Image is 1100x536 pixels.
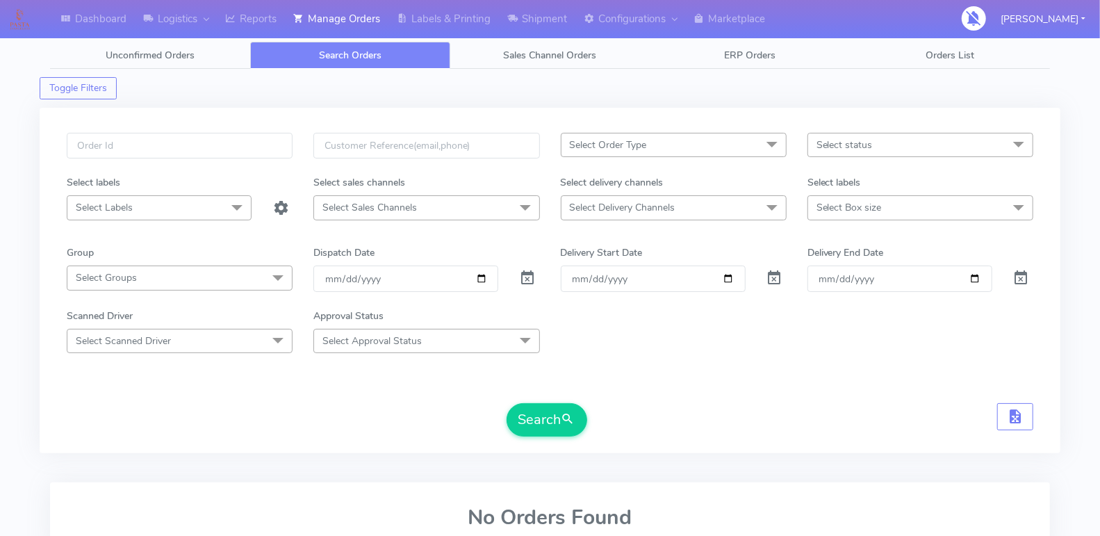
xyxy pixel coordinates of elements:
[807,175,861,190] label: Select labels
[322,201,417,214] span: Select Sales Channels
[561,175,664,190] label: Select delivery channels
[313,175,405,190] label: Select sales channels
[507,403,587,437] button: Search
[67,175,120,190] label: Select labels
[724,49,775,62] span: ERP Orders
[816,138,873,152] span: Select status
[990,5,1096,33] button: [PERSON_NAME]
[76,334,171,348] span: Select Scanned Driver
[40,77,117,99] button: Toggle Filters
[67,506,1033,529] h2: No Orders Found
[50,42,1050,69] ul: Tabs
[313,245,375,260] label: Dispatch Date
[816,201,882,214] span: Select Box size
[67,245,94,260] label: Group
[76,201,133,214] span: Select Labels
[67,309,133,323] label: Scanned Driver
[807,245,884,260] label: Delivery End Date
[76,271,137,284] span: Select Groups
[570,138,647,152] span: Select Order Type
[561,245,643,260] label: Delivery Start Date
[319,49,381,62] span: Search Orders
[503,49,596,62] span: Sales Channel Orders
[313,309,384,323] label: Approval Status
[313,133,539,159] input: Customer Reference(email,phone)
[926,49,974,62] span: Orders List
[106,49,195,62] span: Unconfirmed Orders
[570,201,675,214] span: Select Delivery Channels
[322,334,422,348] span: Select Approval Status
[67,133,293,159] input: Order Id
